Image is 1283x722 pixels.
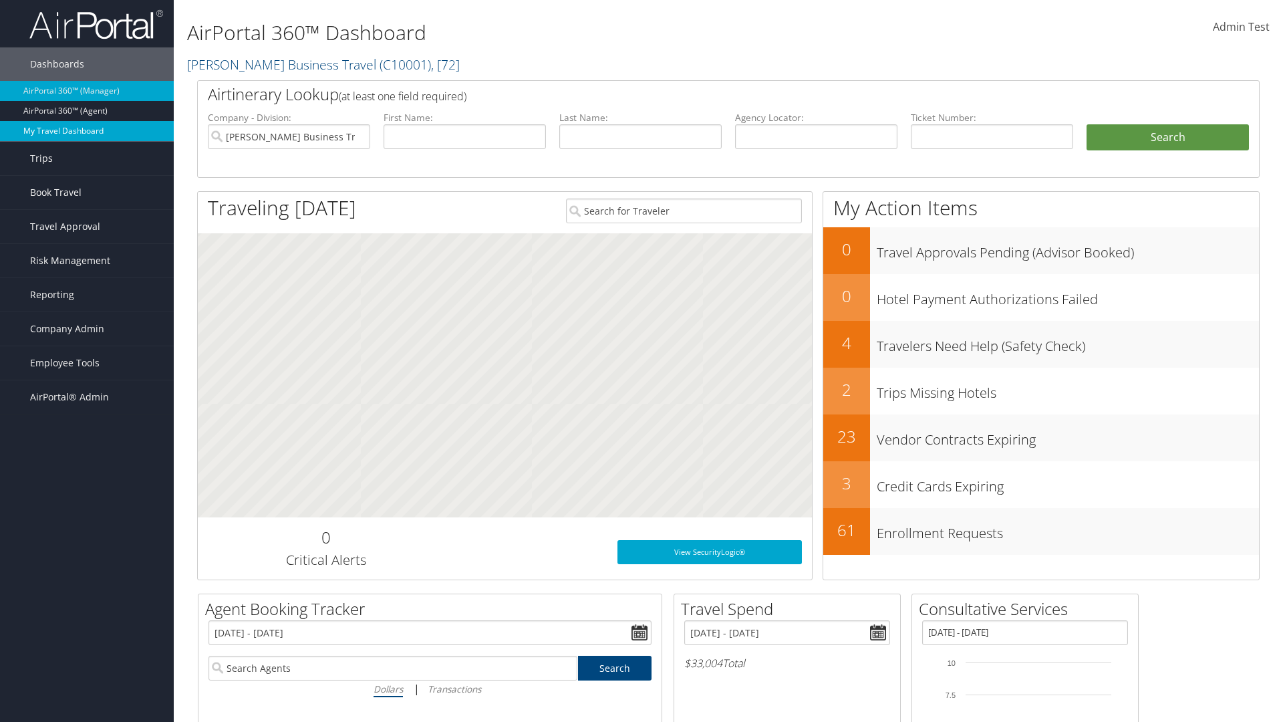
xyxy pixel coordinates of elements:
[617,540,802,564] a: View SecurityLogic®
[187,55,460,74] a: [PERSON_NAME] Business Travel
[877,471,1259,496] h3: Credit Cards Expiring
[823,321,1259,368] a: 4Travelers Need Help (Safety Check)
[208,551,444,570] h3: Critical Alerts
[877,517,1259,543] h3: Enrollment Requests
[946,691,956,699] tspan: 7.5
[823,378,870,401] h2: 2
[948,659,956,667] tspan: 10
[823,425,870,448] h2: 23
[208,83,1161,106] h2: Airtinerary Lookup
[823,472,870,495] h2: 3
[30,176,82,209] span: Book Travel
[30,142,53,175] span: Trips
[30,312,104,346] span: Company Admin
[30,380,109,414] span: AirPortal® Admin
[431,55,460,74] span: , [ 72 ]
[380,55,431,74] span: ( C10001 )
[684,656,722,671] span: $33,004
[919,598,1138,620] h2: Consultative Services
[823,414,1259,461] a: 23Vendor Contracts Expiring
[823,274,1259,321] a: 0Hotel Payment Authorizations Failed
[30,210,100,243] span: Travel Approval
[208,111,370,124] label: Company - Division:
[30,346,100,380] span: Employee Tools
[823,194,1259,222] h1: My Action Items
[208,681,652,697] div: |
[823,227,1259,274] a: 0Travel Approvals Pending (Advisor Booked)
[877,424,1259,449] h3: Vendor Contracts Expiring
[735,111,897,124] label: Agency Locator:
[823,461,1259,508] a: 3Credit Cards Expiring
[823,285,870,308] h2: 0
[30,244,110,277] span: Risk Management
[1213,19,1270,34] span: Admin Test
[681,598,900,620] h2: Travel Spend
[823,332,870,354] h2: 4
[823,519,870,541] h2: 61
[208,194,356,222] h1: Traveling [DATE]
[384,111,546,124] label: First Name:
[877,237,1259,262] h3: Travel Approvals Pending (Advisor Booked)
[205,598,662,620] h2: Agent Booking Tracker
[823,238,870,261] h2: 0
[684,656,890,671] h6: Total
[1213,7,1270,48] a: Admin Test
[823,368,1259,414] a: 2Trips Missing Hotels
[559,111,722,124] label: Last Name:
[877,330,1259,356] h3: Travelers Need Help (Safety Check)
[339,89,466,104] span: (at least one field required)
[374,683,403,695] i: Dollars
[578,656,652,681] a: Search
[30,47,84,81] span: Dashboards
[208,526,444,549] h2: 0
[428,683,481,695] i: Transactions
[187,19,909,47] h1: AirPortal 360™ Dashboard
[208,656,577,681] input: Search Agents
[29,9,163,40] img: airportal-logo.png
[823,508,1259,555] a: 61Enrollment Requests
[1087,124,1249,151] button: Search
[877,283,1259,309] h3: Hotel Payment Authorizations Failed
[30,278,74,312] span: Reporting
[911,111,1073,124] label: Ticket Number:
[566,199,802,223] input: Search for Traveler
[877,377,1259,402] h3: Trips Missing Hotels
